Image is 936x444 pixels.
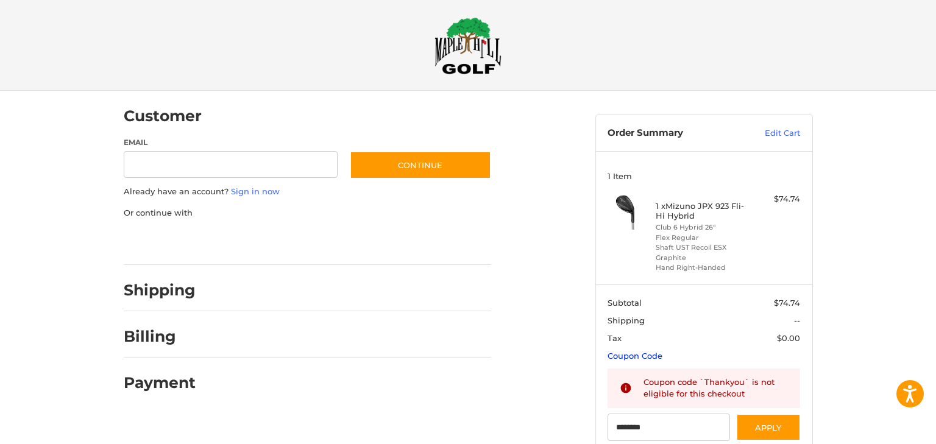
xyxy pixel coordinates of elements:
iframe: PayPal-venmo [326,231,417,253]
h2: Shipping [124,281,196,300]
span: Shipping [608,315,645,325]
h3: Order Summary [608,127,739,139]
iframe: PayPal-paylater [223,231,314,253]
h2: Payment [124,373,196,392]
a: Coupon Code [608,351,662,361]
h4: 1 x Mizuno JPX 923 Fli-Hi Hybrid [656,201,749,221]
div: Coupon code `Thankyou` is not eligible for this checkout [643,376,789,400]
img: Maple Hill Golf [434,17,502,74]
label: Email [124,137,338,148]
span: Tax [608,333,622,343]
p: Already have an account? [124,186,491,198]
h3: 1 Item [608,171,800,181]
iframe: PayPal-paypal [119,231,211,253]
li: Club 6 Hybrid 26° [656,222,749,233]
li: Shaft UST Recoil ESX Graphite [656,242,749,263]
span: $0.00 [777,333,800,343]
button: Apply [736,414,801,441]
a: Sign in now [231,186,280,196]
div: $74.74 [752,193,800,205]
input: Gift Certificate or Coupon Code [608,414,730,441]
h2: Billing [124,327,195,346]
span: Subtotal [608,298,642,308]
span: $74.74 [774,298,800,308]
li: Hand Right-Handed [656,263,749,273]
li: Flex Regular [656,233,749,243]
a: Edit Cart [739,127,800,139]
span: -- [794,315,800,325]
button: Continue [350,151,491,179]
h2: Customer [124,107,202,125]
iframe: Google Customer Reviews [835,411,936,444]
p: Or continue with [124,207,491,219]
